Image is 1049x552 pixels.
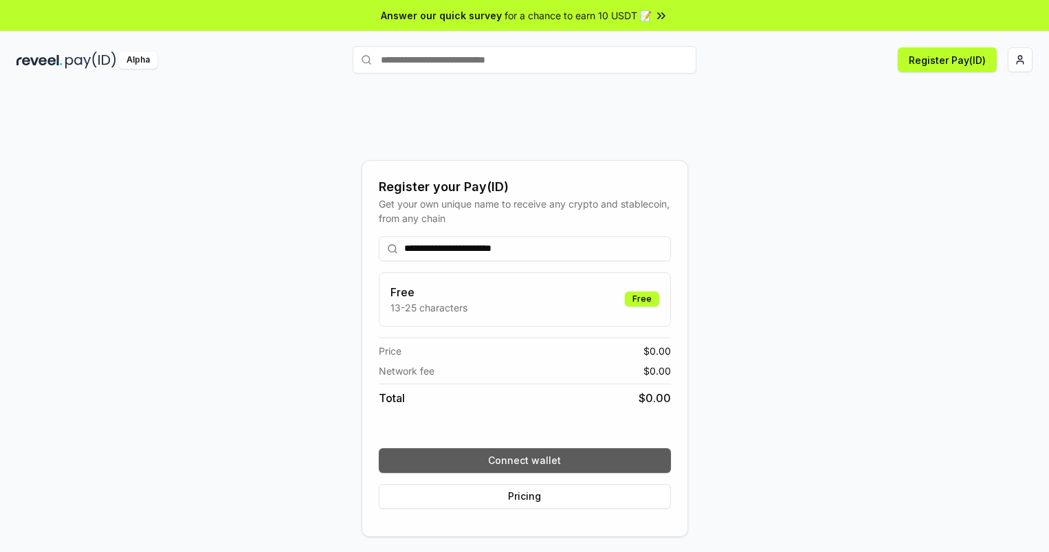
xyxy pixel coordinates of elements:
[379,344,401,358] span: Price
[379,484,671,509] button: Pricing
[379,197,671,225] div: Get your own unique name to receive any crypto and stablecoin, from any chain
[379,364,434,378] span: Network fee
[505,8,652,23] span: for a chance to earn 10 USDT 📝
[381,8,502,23] span: Answer our quick survey
[379,177,671,197] div: Register your Pay(ID)
[643,364,671,378] span: $ 0.00
[379,390,405,406] span: Total
[639,390,671,406] span: $ 0.00
[379,448,671,473] button: Connect wallet
[390,284,467,300] h3: Free
[16,52,63,69] img: reveel_dark
[898,47,997,72] button: Register Pay(ID)
[643,344,671,358] span: $ 0.00
[65,52,116,69] img: pay_id
[625,291,659,307] div: Free
[119,52,157,69] div: Alpha
[390,300,467,315] p: 13-25 characters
